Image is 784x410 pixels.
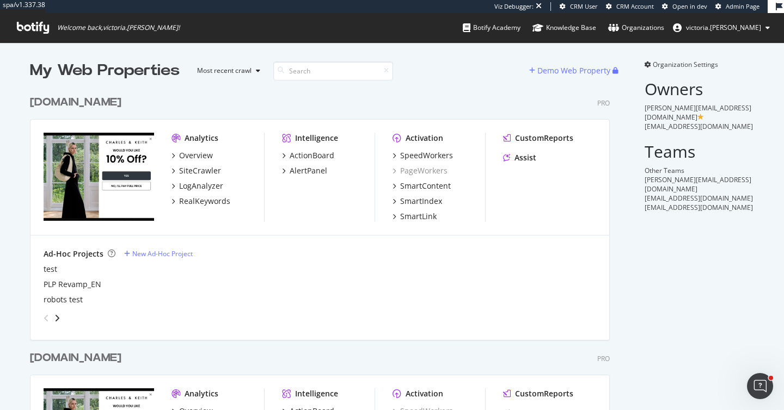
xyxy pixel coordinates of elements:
[406,388,443,399] div: Activation
[44,279,101,290] a: PLP Revamp_EN
[400,181,451,191] div: SmartContent
[290,165,327,176] div: AlertPanel
[515,133,573,144] div: CustomReports
[171,196,230,207] a: RealKeywords
[188,62,265,79] button: Most recent crawl
[616,2,654,10] span: CRM Account
[393,181,451,191] a: SmartContent
[171,181,223,191] a: LogAnalyzer
[597,98,610,108] div: Pro
[515,388,573,399] div: CustomReports
[686,23,761,32] span: victoria.wong
[400,150,453,161] div: SpeedWorkers
[503,133,573,144] a: CustomReports
[179,181,223,191] div: LogAnalyzer
[282,165,327,176] a: AlertPanel
[44,249,103,259] div: Ad-Hoc Projects
[57,23,180,32] span: Welcome back, victoria.[PERSON_NAME] !
[606,2,654,11] a: CRM Account
[532,13,596,42] a: Knowledge Base
[393,196,442,207] a: SmartIndex
[653,60,718,69] span: Organization Settings
[30,60,180,82] div: My Web Properties
[44,133,154,221] img: www.charleskeith.com
[560,2,598,11] a: CRM User
[715,2,759,11] a: Admin Page
[393,165,448,176] a: PageWorkers
[503,152,536,163] a: Assist
[179,196,230,207] div: RealKeywords
[171,150,213,161] a: Overview
[514,152,536,163] div: Assist
[532,22,596,33] div: Knowledge Base
[747,373,773,399] iframe: Intercom live chat
[290,150,334,161] div: ActionBoard
[44,294,83,305] a: robots test
[645,175,751,194] span: [PERSON_NAME][EMAIL_ADDRESS][DOMAIN_NAME]
[197,67,252,74] div: Most recent crawl
[645,80,754,98] h2: Owners
[463,13,520,42] a: Botify Academy
[295,388,338,399] div: Intelligence
[295,133,338,144] div: Intelligence
[645,203,753,212] span: [EMAIL_ADDRESS][DOMAIN_NAME]
[30,95,126,110] a: [DOMAIN_NAME]
[132,249,193,258] div: New Ad-Hoc Project
[179,150,213,161] div: Overview
[44,264,57,275] a: test
[406,133,443,144] div: Activation
[529,66,612,75] a: Demo Web Property
[185,388,218,399] div: Analytics
[400,196,442,207] div: SmartIndex
[570,2,598,10] span: CRM User
[30,95,121,110] div: [DOMAIN_NAME]
[608,13,664,42] a: Organizations
[645,142,754,160] h2: Teams
[393,150,453,161] a: SpeedWorkers
[400,211,437,222] div: SmartLink
[645,194,753,203] span: [EMAIL_ADDRESS][DOMAIN_NAME]
[664,19,779,36] button: victoria.[PERSON_NAME]
[393,211,437,222] a: SmartLink
[726,2,759,10] span: Admin Page
[597,354,610,363] div: Pro
[179,165,221,176] div: SiteCrawler
[494,2,534,11] div: Viz Debugger:
[30,350,126,366] a: [DOMAIN_NAME]
[273,61,393,80] input: Search
[645,122,753,131] span: [EMAIL_ADDRESS][DOMAIN_NAME]
[39,309,53,327] div: angle-left
[124,249,193,258] a: New Ad-Hoc Project
[185,133,218,144] div: Analytics
[503,388,573,399] a: CustomReports
[672,2,707,10] span: Open in dev
[608,22,664,33] div: Organizations
[463,22,520,33] div: Botify Academy
[645,166,754,175] div: Other Teams
[30,350,121,366] div: [DOMAIN_NAME]
[537,65,610,76] div: Demo Web Property
[662,2,707,11] a: Open in dev
[645,103,751,122] span: [PERSON_NAME][EMAIL_ADDRESS][DOMAIN_NAME]
[529,62,612,79] button: Demo Web Property
[53,313,61,324] div: angle-right
[282,150,334,161] a: ActionBoard
[171,165,221,176] a: SiteCrawler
